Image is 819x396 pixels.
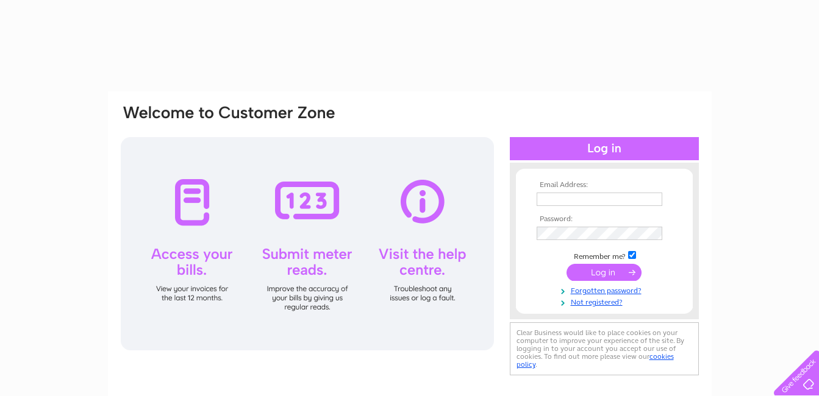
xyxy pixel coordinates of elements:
[534,215,675,224] th: Password:
[510,322,699,375] div: Clear Business would like to place cookies on your computer to improve your experience of the sit...
[517,352,674,369] a: cookies policy
[534,249,675,261] td: Remember me?
[534,181,675,189] th: Email Address:
[567,264,642,281] input: Submit
[537,295,675,307] a: Not registered?
[537,284,675,295] a: Forgotten password?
